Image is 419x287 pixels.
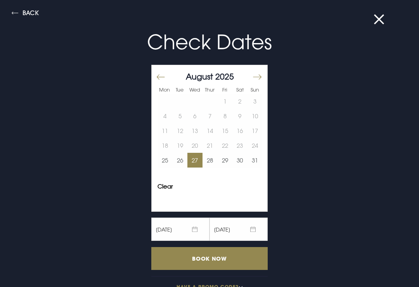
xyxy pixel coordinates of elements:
span: [DATE] [209,218,268,241]
button: 26 [173,153,188,168]
p: Check Dates [25,27,394,57]
button: Move forward to switch to the next month. [252,69,261,85]
input: Book Now [151,247,268,270]
td: Choose Monday, August 25, 2025 as your end date. [158,153,173,168]
td: Choose Friday, August 29, 2025 as your end date. [217,153,232,168]
button: 25 [158,153,173,168]
td: Choose Thursday, August 28, 2025 as your end date. [203,153,218,168]
button: 28 [203,153,218,168]
button: Move backward to switch to the previous month. [156,69,166,85]
td: Choose Tuesday, August 26, 2025 as your end date. [173,153,188,168]
button: Back [12,10,39,19]
td: Selected. Wednesday, August 27, 2025 [187,153,203,168]
td: Choose Sunday, August 31, 2025 as your end date. [247,153,262,168]
span: August [186,71,213,81]
button: 29 [217,153,232,168]
button: Clear [158,183,173,189]
button: 30 [232,153,248,168]
span: 2025 [215,71,234,81]
span: [DATE] [151,218,209,241]
button: 31 [247,153,262,168]
button: 27 [187,153,203,168]
td: Choose Saturday, August 30, 2025 as your end date. [232,153,248,168]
